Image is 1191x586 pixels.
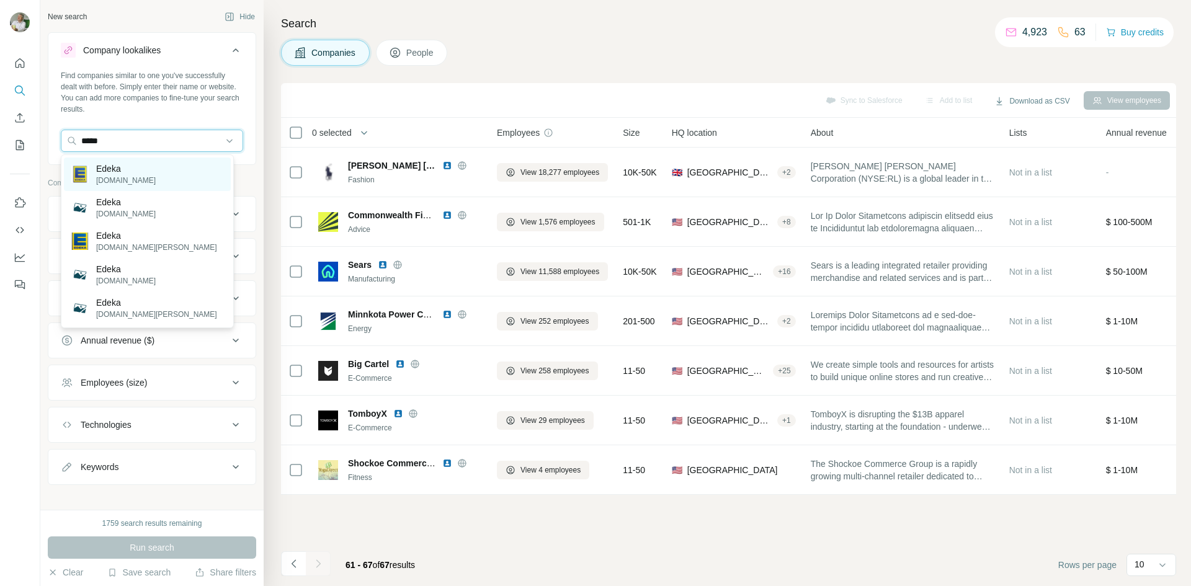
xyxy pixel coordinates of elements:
[777,316,796,327] div: + 2
[393,409,403,419] img: LinkedIn logo
[442,210,452,220] img: LinkedIn logo
[96,196,156,208] p: Edeka
[520,266,599,277] span: View 11,588 employees
[48,35,256,70] button: Company lookalikes
[773,266,795,277] div: + 16
[1058,559,1117,571] span: Rows per page
[1009,366,1052,376] span: Not in a list
[1009,465,1052,475] span: Not in a list
[672,464,682,476] span: 🇺🇸
[281,15,1176,32] h4: Search
[520,365,589,376] span: View 258 employees
[48,566,83,579] button: Clear
[777,167,796,178] div: + 2
[318,411,338,430] img: Logo of TomboyX
[96,175,156,186] p: [DOMAIN_NAME]
[1106,217,1153,227] span: $ 100-500M
[281,551,306,576] button: Navigate to previous page
[687,166,772,179] span: [GEOGRAPHIC_DATA]
[497,411,594,430] button: View 29 employees
[1106,316,1138,326] span: $ 1-10M
[10,12,30,32] img: Avatar
[497,461,589,479] button: View 4 employees
[348,174,482,185] div: Fashion
[48,199,256,229] button: Company
[83,44,161,56] div: Company lookalikes
[672,315,682,327] span: 🇺🇸
[623,315,654,327] span: 201-500
[1022,25,1047,40] p: 4,923
[48,283,256,313] button: HQ location
[811,127,834,139] span: About
[1009,316,1052,326] span: Not in a list
[318,460,338,480] img: Logo of Shockoe Commerce Group
[96,162,156,175] p: Edeka
[318,212,338,232] img: Logo of Commonwealth Financial Network
[96,296,217,309] p: Edeka
[687,365,769,377] span: [GEOGRAPHIC_DATA], [US_STATE]
[623,216,651,228] span: 501-1K
[1106,415,1138,425] span: $ 1-10M
[497,262,608,281] button: View 11,588 employees
[1074,25,1086,40] p: 63
[1106,267,1148,277] span: $ 50-100M
[672,216,682,228] span: 🇺🇸
[378,260,388,270] img: LinkedIn logo
[623,265,656,278] span: 10K-50K
[48,368,256,397] button: Employees (size)
[811,210,994,234] span: Lor Ip Dolor Sitametcons adipiscin elitsedd eius te Incididuntut lab etdoloremagna aliquaen admin...
[1009,217,1052,227] span: Not in a list
[48,177,256,189] p: Company information
[811,408,994,433] span: TomboyX is disrupting the $13B apparel industry, starting at the foundation - underwear. With a k...
[687,265,769,278] span: [GEOGRAPHIC_DATA]
[672,414,682,427] span: 🇺🇸
[102,518,202,529] div: 1759 search results remaining
[348,210,489,220] span: Commonwealth Financial Network
[348,309,467,319] span: Minnkota Power Cooperative
[1009,167,1052,177] span: Not in a list
[348,224,482,235] div: Advice
[520,415,585,426] span: View 29 employees
[520,316,589,327] span: View 252 employees
[406,47,435,59] span: People
[811,160,994,185] span: [PERSON_NAME] [PERSON_NAME] Corporation (NYSE:RL) is a global leader in the design, marketing and...
[318,361,338,381] img: Logo of Big Cartel
[1106,167,1109,177] span: -
[48,326,256,355] button: Annual revenue ($)
[107,566,171,579] button: Save search
[348,259,372,271] span: Sears
[10,273,30,296] button: Feedback
[10,219,30,241] button: Use Surfe API
[71,233,89,250] img: Edeka
[497,127,540,139] span: Employees
[348,273,482,285] div: Manufacturing
[10,52,30,74] button: Quick start
[48,241,256,271] button: Industry
[1106,465,1138,475] span: $ 1-10M
[96,309,217,320] p: [DOMAIN_NAME][PERSON_NAME]
[497,362,598,380] button: View 258 employees
[623,166,656,179] span: 10K-50K
[71,266,89,283] img: Edeka
[348,358,389,370] span: Big Cartel
[811,458,994,482] span: The Shockoe Commerce Group is a rapidly growing multi-channel retailer dedicated to providing our...
[318,311,338,331] img: Logo of Minnkota Power Cooperative
[311,47,357,59] span: Companies
[81,334,154,347] div: Annual revenue ($)
[71,166,89,183] img: Edeka
[10,107,30,129] button: Enrich CSV
[442,458,452,468] img: LinkedIn logo
[777,415,796,426] div: + 1
[520,167,599,178] span: View 18,277 employees
[216,7,264,26] button: Hide
[348,323,482,334] div: Energy
[520,464,581,476] span: View 4 employees
[348,373,482,384] div: E-Commerce
[318,262,338,282] img: Logo of Sears
[623,127,640,139] span: Size
[1106,24,1164,41] button: Buy credits
[71,199,89,216] img: Edeka
[497,163,608,182] button: View 18,277 employees
[10,134,30,156] button: My lists
[373,560,380,570] span: of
